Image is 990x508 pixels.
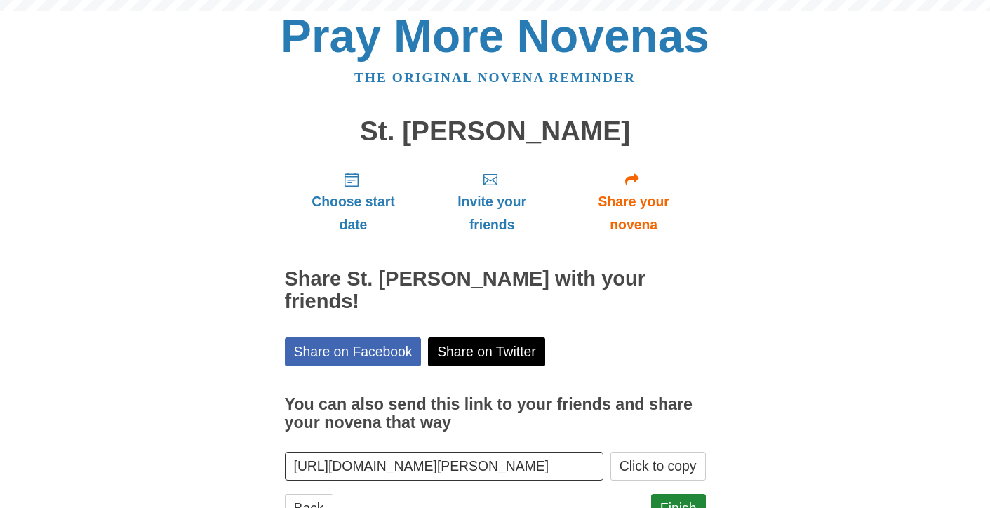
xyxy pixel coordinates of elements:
[610,452,706,481] button: Click to copy
[428,337,545,366] a: Share on Twitter
[299,190,408,236] span: Choose start date
[285,160,422,243] a: Choose start date
[285,116,706,147] h1: St. [PERSON_NAME]
[281,10,709,62] a: Pray More Novenas
[285,268,706,313] h2: Share St. [PERSON_NAME] with your friends!
[354,70,636,85] a: The original novena reminder
[562,160,706,243] a: Share your novena
[436,190,547,236] span: Invite your friends
[422,160,561,243] a: Invite your friends
[576,190,692,236] span: Share your novena
[285,337,422,366] a: Share on Facebook
[285,396,706,432] h3: You can also send this link to your friends and share your novena that way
